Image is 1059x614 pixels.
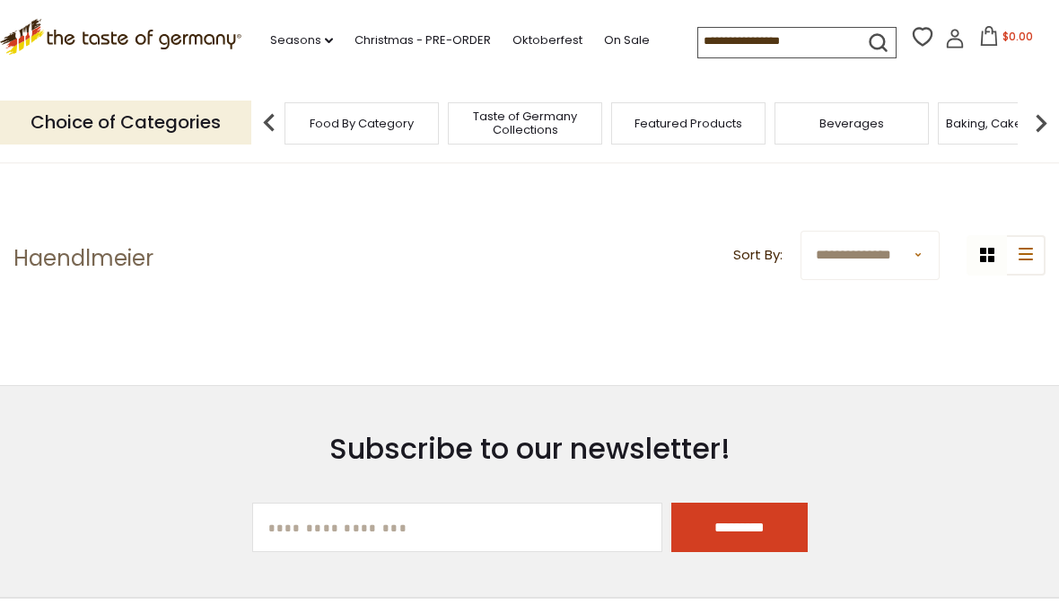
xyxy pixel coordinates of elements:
[251,105,287,141] img: previous arrow
[635,117,742,130] a: Featured Products
[453,110,597,136] a: Taste of Germany Collections
[819,117,884,130] a: Beverages
[1002,29,1033,44] span: $0.00
[310,117,414,130] a: Food By Category
[354,31,491,50] a: Christmas - PRE-ORDER
[13,245,153,272] h1: Haendlmeier
[252,431,808,467] h3: Subscribe to our newsletter!
[512,31,582,50] a: Oktoberfest
[733,244,783,267] label: Sort By:
[1023,105,1059,141] img: next arrow
[604,31,650,50] a: On Sale
[270,31,333,50] a: Seasons
[968,26,1045,53] button: $0.00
